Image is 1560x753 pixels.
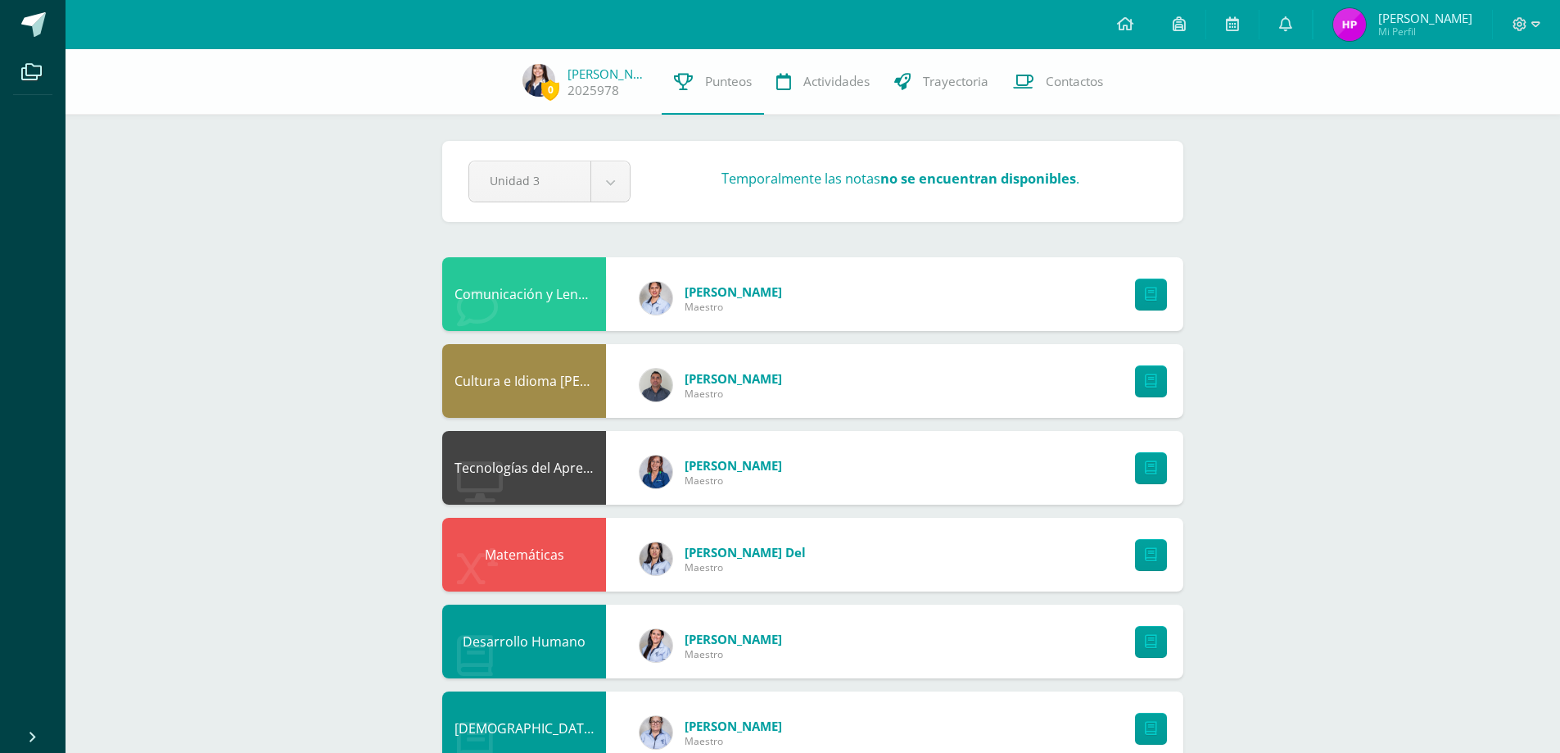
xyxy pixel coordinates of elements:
span: Maestro [685,734,782,748]
img: dc8e5749d5cc5fa670e8d5c98426d2b3.png [640,456,672,488]
span: Unidad 3 [490,161,570,200]
img: c930f3f73c3d00a5c92100a53b7a1b5a.png [640,369,672,401]
a: 2025978 [567,82,619,99]
a: Actividades [764,49,882,115]
a: Unidad 3 [469,161,630,202]
span: Maestro [685,474,782,488]
a: Contactos [1001,49,1115,115]
span: [PERSON_NAME] [1378,10,1472,26]
span: Maestro [685,560,806,574]
a: [PERSON_NAME] [567,66,649,82]
h3: Temporalmente las notas . [721,169,1079,188]
span: Punteos [705,73,752,90]
span: Contactos [1046,73,1103,90]
img: 4a77e86a057a835a8c5830140d6f3b68.png [522,64,555,97]
span: Mi Perfil [1378,25,1472,39]
span: Maestro [685,387,782,401]
span: [PERSON_NAME] [685,370,782,387]
span: [PERSON_NAME] [685,631,782,647]
span: Trayectoria [923,73,988,90]
div: Matemáticas [442,518,606,592]
a: Trayectoria [882,49,1001,115]
span: Maestro [685,300,782,314]
span: [PERSON_NAME] [685,718,782,734]
span: Actividades [803,73,870,90]
span: [PERSON_NAME] [685,284,782,300]
div: Comunicación y Lenguaje Idioma Extranjero Inglés [442,257,606,331]
span: [PERSON_NAME] [685,457,782,474]
div: Cultura e Idioma Maya Garífuna o Xinca [442,344,606,418]
img: a19da184a6dd3418ee17da1f5f2698ae.png [640,716,672,749]
img: 8adba496f07abd465d606718f465fded.png [640,542,672,575]
a: Punteos [662,49,764,115]
strong: no se encuentran disponibles [880,169,1076,188]
img: aa878318b5e0e33103c298c3b86d4ee8.png [640,629,672,662]
img: 2b9c4a3f1a102f4babbf2303f3f9099b.png [1333,8,1366,41]
div: Tecnologías del Aprendizaje y la Comunicación [442,431,606,505]
span: Maestro [685,647,782,661]
span: 0 [541,79,559,100]
span: [PERSON_NAME] del [685,544,806,560]
div: Desarrollo Humano [442,605,606,678]
img: d52ea1d39599abaa7d54536d330b5329.png [640,282,672,315]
